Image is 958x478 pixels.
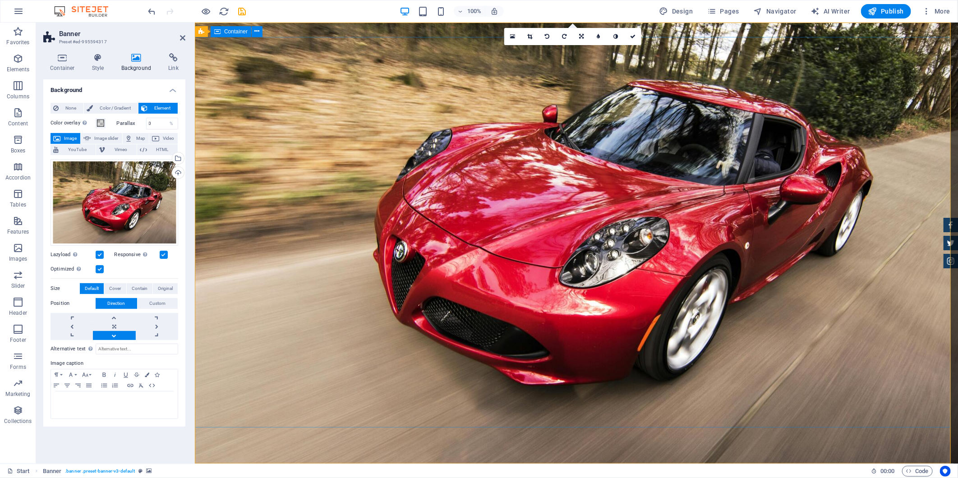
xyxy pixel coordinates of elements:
[704,4,742,18] button: Pages
[147,6,157,17] button: undo
[707,7,739,16] span: Pages
[7,93,29,100] p: Columns
[10,201,26,208] p: Tables
[99,369,110,380] button: Bold (Ctrl+B)
[573,28,590,45] a: Change orientation
[132,283,147,294] span: Contain
[158,283,173,294] span: Original
[5,174,31,181] p: Accordion
[125,380,136,391] button: Insert Link
[51,159,178,246] div: a-sleek-red-sports-car-driving-fast-on-a-forest-road-showcasing-speed-and-luxury-Lfug-a-IJU_nEeJX...
[940,466,951,477] button: Usercentrics
[6,39,29,46] p: Favorites
[201,6,212,17] button: Click here to leave preview mode and continue editing
[83,380,94,391] button: Align Justify
[150,144,175,155] span: HTML
[85,283,99,294] span: Default
[9,309,27,317] p: Header
[138,298,178,309] button: Custom
[750,4,800,18] button: Navigator
[147,380,157,391] button: HTML
[491,7,499,15] i: On resize automatically adjust zoom level to fit chosen device.
[149,133,178,144] button: Video
[136,380,147,391] button: Clear Formatting
[73,380,83,391] button: Align Right
[84,103,138,114] button: Color / Gradient
[153,283,178,294] button: Original
[63,133,78,144] span: Image
[539,28,556,45] a: Rotate left 90°
[521,28,539,45] a: Crop mode
[80,283,104,294] button: Default
[108,298,125,309] span: Direction
[115,53,162,72] h4: Background
[556,28,573,45] a: Rotate right 90°
[96,144,136,155] button: Vimeo
[80,369,94,380] button: Font Size
[906,466,929,477] span: Code
[880,466,894,477] span: 00 00
[110,369,120,380] button: Italic (Ctrl+I)
[65,369,80,380] button: Font Family
[142,369,152,380] button: Colors
[108,144,134,155] span: Vimeo
[11,282,25,290] p: Slider
[51,298,96,309] label: Position
[52,6,120,17] img: Editor Logo
[65,466,135,477] span: . banner .preset-banner-v3-default
[62,380,73,391] button: Align Center
[656,4,697,18] div: Design (Ctrl+Alt+Y)
[135,133,146,144] span: Map
[96,344,178,354] input: Alternative text...
[868,7,904,16] span: Publish
[99,380,110,391] button: Unordered List
[656,4,697,18] button: Design
[861,4,911,18] button: Publish
[165,118,178,129] div: %
[123,133,149,144] button: Map
[918,4,954,18] button: More
[96,298,137,309] button: Direction
[43,53,85,72] h4: Container
[51,264,96,275] label: Optimized
[110,380,120,391] button: Ordered List
[61,103,81,114] span: None
[127,283,152,294] button: Contain
[161,53,185,72] h4: Link
[7,66,30,73] p: Elements
[137,144,178,155] button: HTML
[51,344,96,354] label: Alternative text
[5,391,30,398] p: Marketing
[96,103,135,114] span: Color / Gradient
[504,28,521,45] a: Select files from the file manager, stock photos, or upload file(s)
[902,466,933,477] button: Code
[807,4,854,18] button: AI Writer
[8,120,28,127] p: Content
[51,369,65,380] button: Paragraph Format
[51,283,80,294] label: Size
[811,7,850,16] span: AI Writer
[10,336,26,344] p: Footer
[754,7,797,16] span: Navigator
[237,6,248,17] i: Save (Ctrl+S)
[9,255,28,262] p: Images
[61,144,93,155] span: YouTube
[150,103,175,114] span: Element
[467,6,482,17] h6: 100%
[120,369,131,380] button: Underline (Ctrl+U)
[659,7,693,16] span: Design
[51,249,96,260] label: Lazyload
[117,121,146,126] label: Parallax
[219,6,230,17] i: Reload page
[93,133,119,144] span: Image slider
[115,249,160,260] label: Responsive
[109,283,121,294] span: Cover
[51,358,178,369] label: Image caption
[131,369,142,380] button: Strikethrough
[85,53,115,72] h4: Style
[224,29,248,34] span: Container
[219,6,230,17] button: reload
[51,144,96,155] button: YouTube
[43,466,152,477] nav: breadcrumb
[624,28,641,45] a: Confirm ( Ctrl ⏎ )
